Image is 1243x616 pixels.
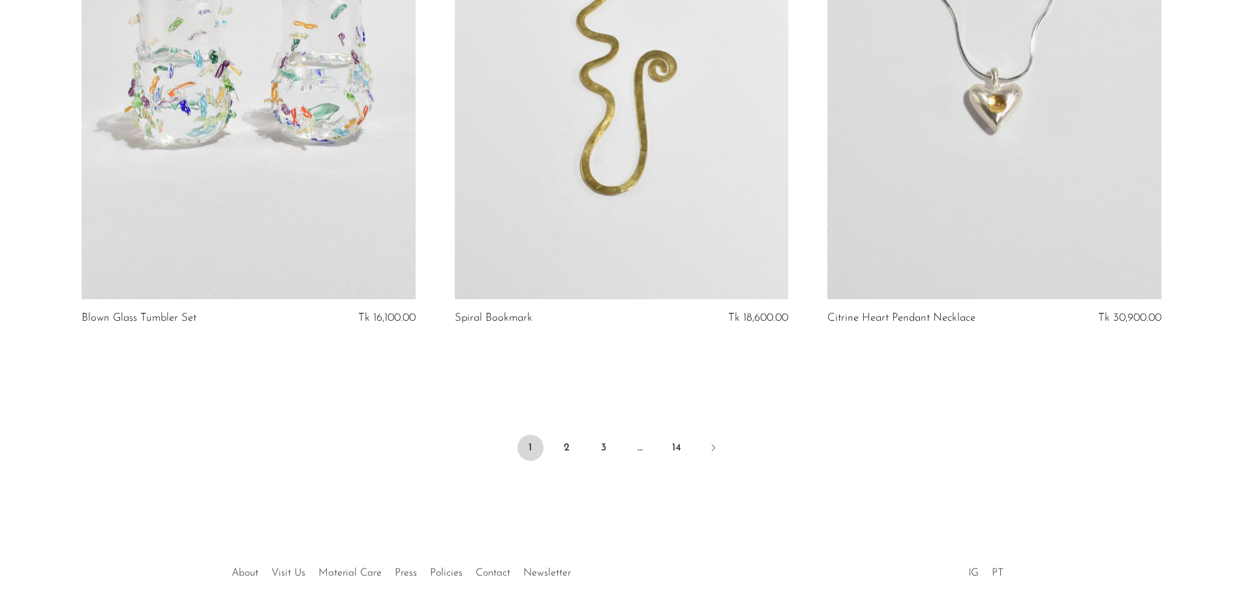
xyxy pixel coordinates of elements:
[827,312,975,324] a: Citrine Heart Pendant Necklace
[271,568,305,578] a: Visit Us
[728,312,788,323] span: Tk 18,600.00
[82,312,196,324] a: Blown Glass Tumbler Set
[517,435,544,461] span: 1
[962,557,1010,582] ul: Social Medias
[1098,312,1161,323] span: Tk 30,900.00
[358,312,416,323] span: Tk 16,100.00
[395,568,417,578] a: Press
[225,557,577,582] ul: Quick links
[554,435,580,461] a: 2
[232,568,258,578] a: About
[968,568,979,578] a: IG
[455,312,532,324] a: Spiral Bookmark
[476,568,510,578] a: Contact
[700,435,726,463] a: Next
[430,568,463,578] a: Policies
[627,435,653,461] span: …
[664,435,690,461] a: 14
[992,568,1004,578] a: PT
[318,568,382,578] a: Material Care
[591,435,617,461] a: 3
